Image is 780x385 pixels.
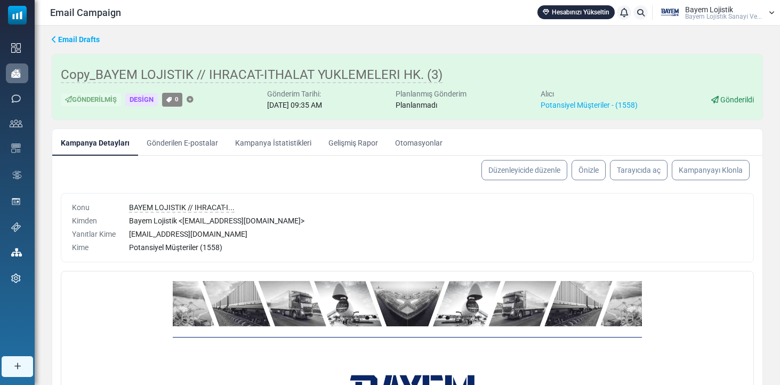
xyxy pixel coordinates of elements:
[672,160,750,180] a: Kampanyayı Klonla
[11,94,21,103] img: sms-icon.png
[138,129,227,156] a: Gönderilen E-postalar
[61,93,121,107] div: Gönderilmiş
[72,242,116,253] div: Kime
[11,274,21,283] img: settings-icon.svg
[656,5,682,21] img: User Logo
[125,93,158,107] div: Design
[72,229,116,240] div: Yanıtlar Kime
[52,34,100,45] a: Email Drafts
[720,95,754,104] span: Gönderildi
[656,5,775,21] a: User Logo Bayem Lojistik Bayem Loji̇sti̇k Sanayi̇ Ve...
[10,119,22,127] img: contacts-icon.svg
[129,203,235,213] span: BAYEM LOJISTIK // IHRACAT-I...
[231,186,452,207] strong: İYİ HAFTALAR DİLERİZ...
[187,97,194,103] a: Etiket Ekle
[107,183,576,184] table: divider
[396,101,437,109] span: Planlanmadı
[396,89,467,100] div: Planlanmış Gönderim
[107,215,576,227] p: {(first_name)} {(last_name)} [PERSON_NAME],
[685,6,733,13] span: Bayem Lojistik
[52,129,138,156] a: Kampanya Detayları
[50,5,121,20] span: Email Campaign
[72,215,116,227] div: Kimden
[267,89,322,100] div: Gönderim Tarihi:
[175,95,179,103] span: 0
[129,243,222,252] span: Potansiyel Müşteriler (1558)
[11,222,21,232] img: support-icon.svg
[685,13,762,20] span: Bayem Loji̇sti̇k Sanayi̇ Ve...
[481,160,567,180] a: Düzenleyicide düzenle
[107,61,576,62] table: divider
[8,6,27,25] img: mailsoftly_icon_blue_white.svg
[11,43,21,53] img: dashboard-icon.svg
[387,129,451,156] a: Otomasyonlar
[162,93,182,106] a: 0
[131,252,552,261] span: hacimli ve hedefli işlerinizde ise firmanıza özel kontratlar sağlayıp firmanıza özel navlun tanım...
[572,160,606,180] a: Önizle
[541,89,638,100] div: Alıcı
[227,129,320,156] a: Kampanya İstatistikleri
[610,160,668,180] a: Tarayıcıda aç
[11,169,23,181] img: workflow.svg
[320,129,387,156] a: Gelişmiş Rapor
[58,35,100,44] span: translation missing: tr.ms_sidebar.email_drafts
[537,5,615,19] a: Hesabınızı Yükseltin
[11,69,21,78] img: campaigns-icon-active.png
[61,67,443,83] span: Copy_BAYEM LOJISTIK // IHRACAT-ITHALAT YUKLEMELERI HK. (3)
[267,100,322,111] div: [DATE] 09:35 AM
[11,197,21,206] img: landing_pages.svg
[129,215,743,227] div: Bayem Lojistik < [EMAIL_ADDRESS][DOMAIN_NAME] >
[72,202,116,213] div: Konu
[129,229,743,240] div: [EMAIL_ADDRESS][DOMAIN_NAME]
[541,101,638,109] a: Potansiyel Müşteriler - (1558)
[138,240,545,249] span: Yeni haftada bol satışlar dileriz, güncel taleplerinize memnuniyet ile navlun çalışması yapmak is...
[11,143,21,153] img: email-templates-icon.svg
